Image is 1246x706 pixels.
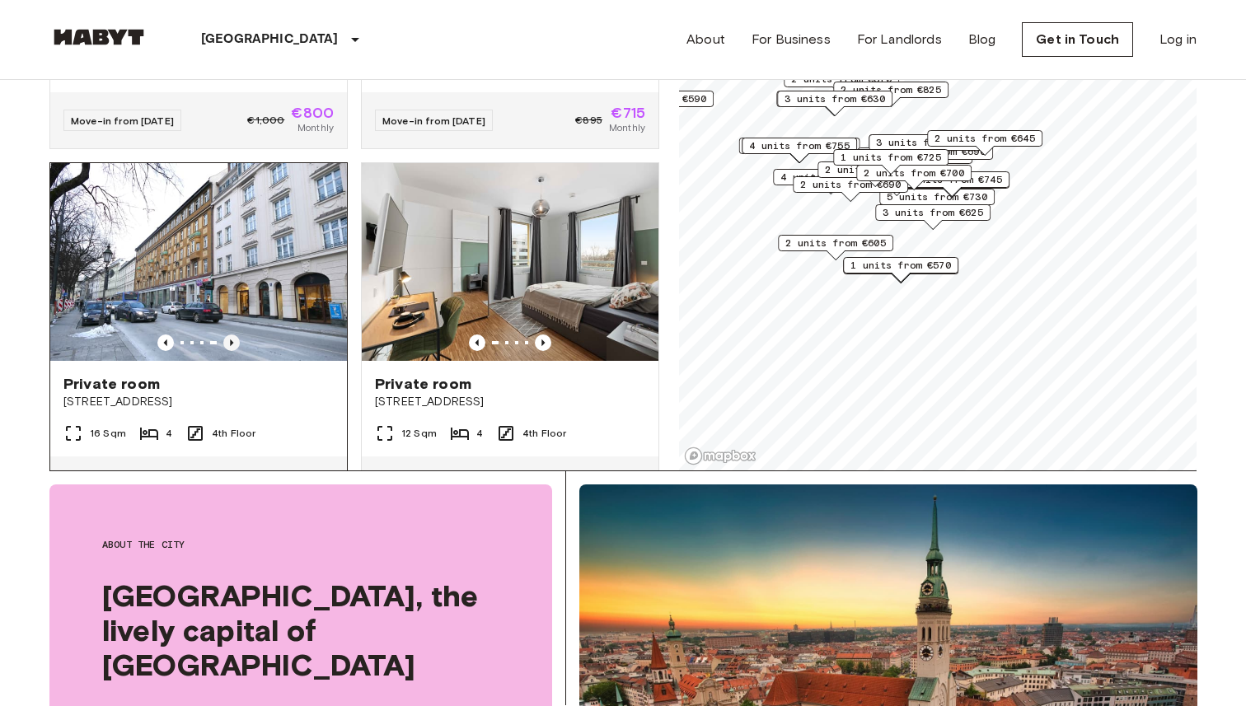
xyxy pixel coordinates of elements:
[825,162,925,177] span: 2 units from €925
[778,235,893,260] div: Map marker
[247,113,284,128] span: €1,000
[1159,30,1197,49] a: Log in
[71,115,174,127] span: Move-in from [DATE]
[684,447,756,465] a: Mapbox logo
[841,82,941,97] span: 2 units from €825
[362,163,658,361] img: Marketing picture of unit DE-02-019-003-01HF
[291,105,334,120] span: €800
[476,426,483,441] span: 4
[201,30,339,49] p: [GEOGRAPHIC_DATA]
[50,163,347,361] img: Marketing picture of unit DE-02-007-002-04HF
[927,130,1042,156] div: Map marker
[864,148,965,163] span: 5 units from €715
[934,131,1035,146] span: 2 units from €645
[49,29,148,45] img: Habyt
[833,149,949,175] div: Map marker
[793,176,908,202] div: Map marker
[800,177,901,192] span: 2 units from €690
[522,426,566,441] span: 4th Floor
[575,113,602,128] span: €895
[902,172,1002,187] span: 3 units from €745
[401,426,437,441] span: 12 Sqm
[785,91,885,106] span: 3 units from €630
[102,578,499,682] span: [GEOGRAPHIC_DATA], the lively capital of [GEOGRAPHIC_DATA]
[63,394,334,410] span: [STREET_ADDRESS]
[166,426,172,441] span: 4
[742,138,857,163] div: Map marker
[223,334,240,351] button: Previous image
[606,91,706,106] span: 3 units from €590
[102,537,499,552] span: About the city
[382,115,485,127] span: Move-in from [DATE]
[375,374,471,394] span: Private room
[850,258,951,273] span: 1 units from €570
[609,120,645,135] span: Monthly
[1022,22,1133,57] a: Get in Touch
[875,204,991,230] div: Map marker
[607,470,645,484] span: €755
[749,138,850,153] span: 4 units from €755
[864,166,964,180] span: 2 units from €700
[375,394,645,410] span: [STREET_ADDRESS]
[777,91,892,116] div: Map marker
[297,120,334,135] span: Monthly
[856,165,972,190] div: Map marker
[784,71,899,96] div: Map marker
[883,205,983,220] span: 3 units from €625
[843,257,958,283] div: Map marker
[686,30,725,49] a: About
[63,374,160,394] span: Private room
[857,30,942,49] a: For Landlords
[776,91,892,116] div: Map marker
[876,135,977,150] span: 3 units from €800
[752,30,831,49] a: For Business
[879,189,995,214] div: Map marker
[535,334,551,351] button: Previous image
[739,138,860,163] div: Map marker
[817,161,933,187] div: Map marker
[291,470,334,484] span: €800
[857,147,972,173] div: Map marker
[157,334,174,351] button: Previous image
[785,236,886,250] span: 2 units from €605
[773,169,888,194] div: Map marker
[780,170,881,185] span: 4 units from €785
[361,162,659,513] a: Marketing picture of unit DE-02-019-003-01HFPrevious imagePrevious imagePrivate room[STREET_ADDRE...
[49,162,348,513] a: Previous imagePrevious imagePrivate room[STREET_ADDRESS]16 Sqm44th FloorMove-in from [DATE]€1,000...
[90,426,126,441] span: 16 Sqm
[833,82,949,107] div: Map marker
[968,30,996,49] a: Blog
[212,426,255,441] span: 4th Floor
[869,134,984,160] div: Map marker
[611,105,645,120] span: €715
[841,150,941,165] span: 1 units from €725
[469,334,485,351] button: Previous image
